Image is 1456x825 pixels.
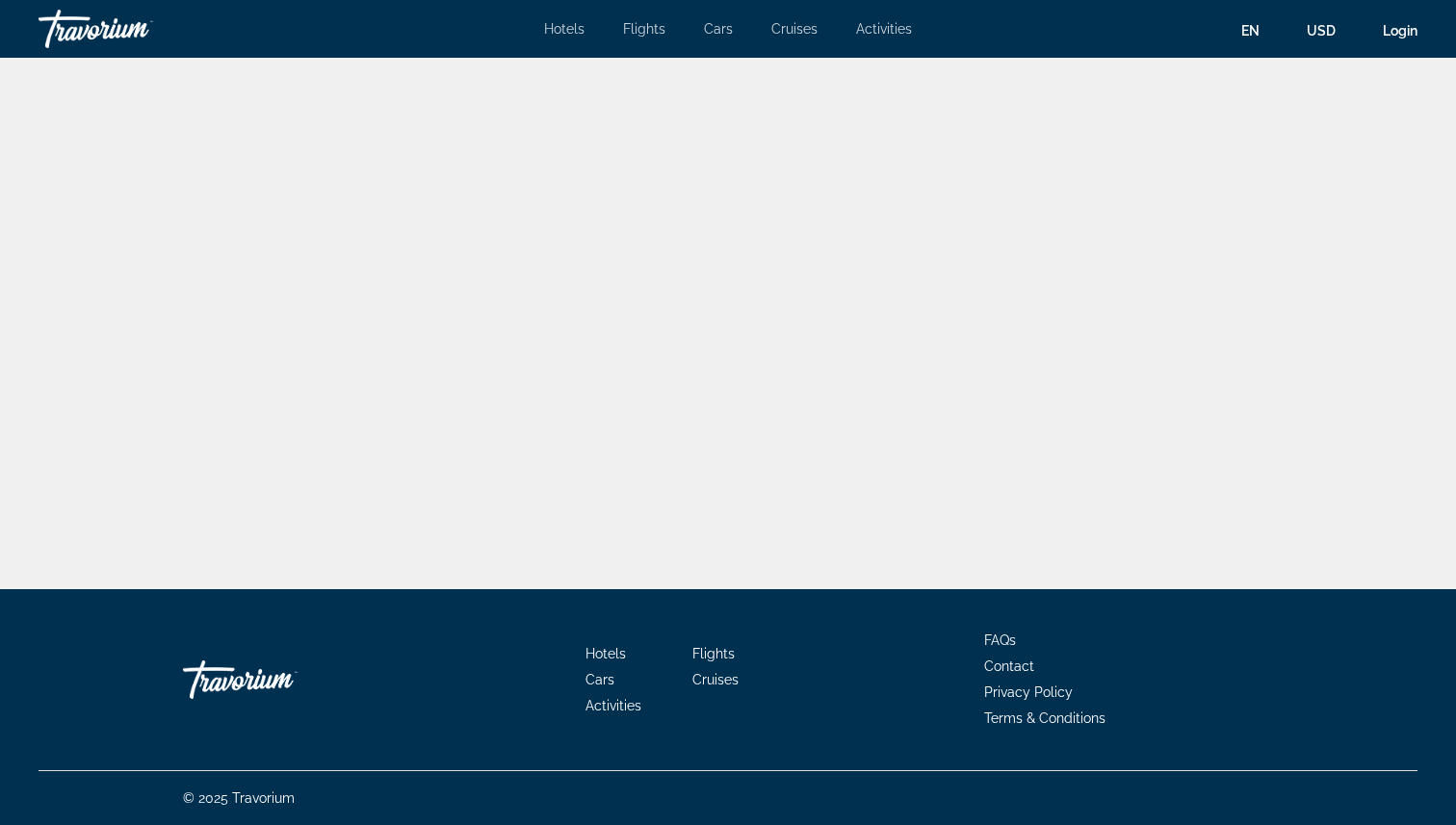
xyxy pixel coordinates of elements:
[585,698,641,713] a: Activities
[1307,23,1336,39] span: USD
[544,21,585,37] a: Hotels
[984,684,1073,700] a: Privacy Policy
[984,658,1034,674] a: Contact
[771,21,818,37] a: Cruises
[1241,23,1260,39] span: en
[623,21,665,37] a: Flights
[183,790,295,806] span: © 2025 Travorium
[692,646,735,661] a: Flights
[984,632,1016,648] a: FAQs
[1307,16,1354,44] button: Change currency
[183,651,376,709] a: Travorium
[856,21,912,37] a: Activities
[1241,16,1278,44] button: Change language
[585,672,614,687] a: Cars
[984,710,1105,726] a: Terms & Conditions
[704,21,733,37] a: Cars
[39,4,231,54] a: Travorium
[585,646,626,661] a: Hotels
[692,672,739,687] a: Cruises
[1383,23,1417,39] a: Login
